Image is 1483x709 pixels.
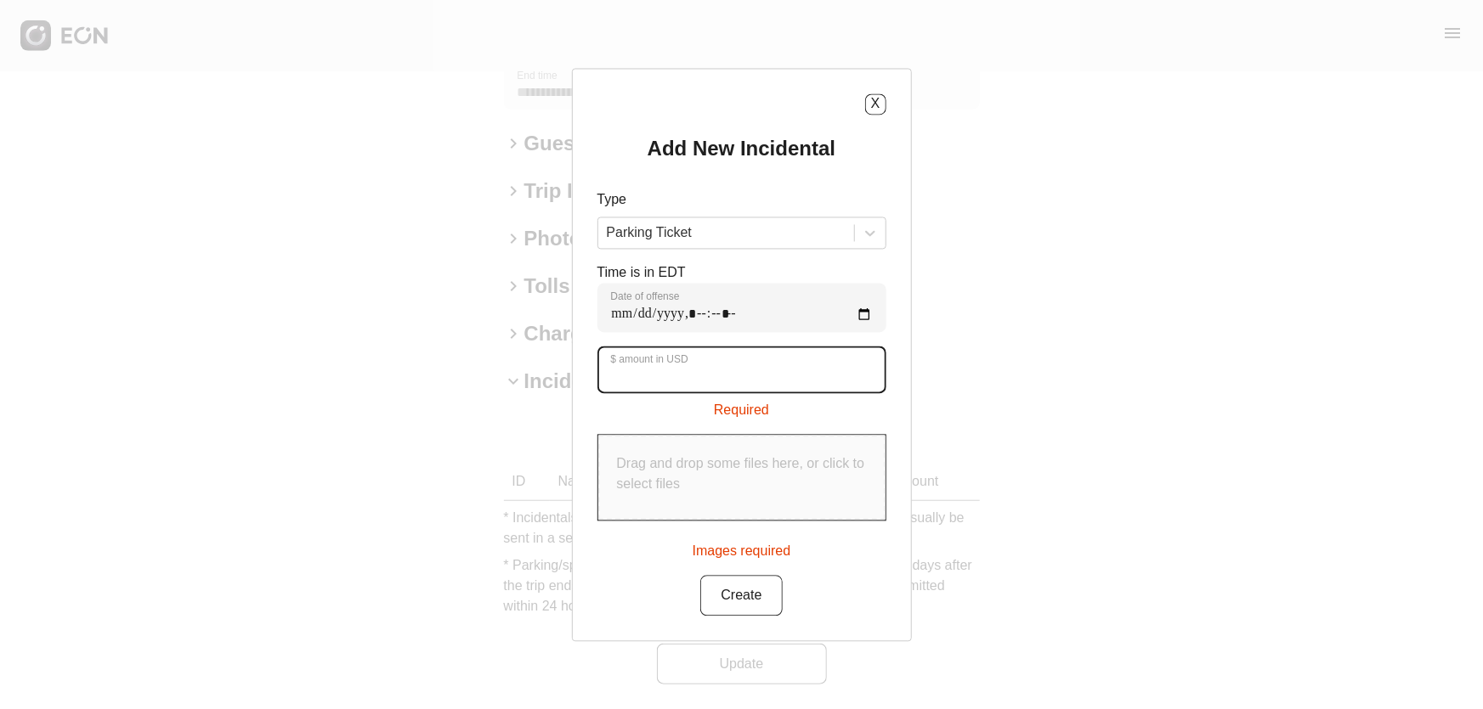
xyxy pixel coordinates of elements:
[700,575,782,616] button: Create
[611,290,680,303] label: Date of offense
[597,393,886,420] div: Required
[611,352,688,366] label: $ amount in USD
[617,453,867,494] p: Drag and drop some files here, or click to select files
[693,534,791,561] div: Images required
[865,93,886,115] button: X
[597,189,886,210] p: Type
[648,135,835,162] h2: Add New Incidental
[597,262,886,332] div: Time is in EDT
